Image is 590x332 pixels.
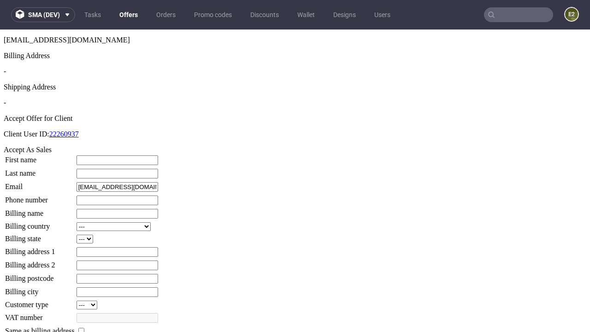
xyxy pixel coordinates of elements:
[4,116,586,125] div: Accept As Sales
[5,205,75,214] td: Billing state
[4,101,586,109] p: Client User ID:
[49,101,79,108] a: 22260937
[189,7,237,22] a: Promo codes
[4,85,586,93] div: Accept Offer for Client
[292,7,320,22] a: Wallet
[4,6,130,14] span: [EMAIL_ADDRESS][DOMAIN_NAME]
[4,53,586,62] div: Shipping Address
[328,7,361,22] a: Designs
[28,12,60,18] span: sma (dev)
[245,7,284,22] a: Discounts
[4,69,6,77] span: -
[5,139,75,149] td: Last name
[5,192,75,202] td: Billing country
[5,257,75,268] td: Billing city
[114,7,143,22] a: Offers
[11,7,75,22] button: sma (dev)
[4,22,586,30] div: Billing Address
[5,217,75,228] td: Billing address 1
[5,125,75,136] td: First name
[151,7,181,22] a: Orders
[5,179,75,190] td: Billing name
[5,166,75,176] td: Phone number
[5,244,75,255] td: Billing postcode
[5,296,75,307] td: Same as billing address
[5,271,75,280] td: Customer type
[5,231,75,241] td: Billing address 2
[4,38,6,46] span: -
[565,8,578,21] figcaption: e2
[369,7,396,22] a: Users
[79,7,106,22] a: Tasks
[5,152,75,163] td: Email
[5,283,75,294] td: VAT number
